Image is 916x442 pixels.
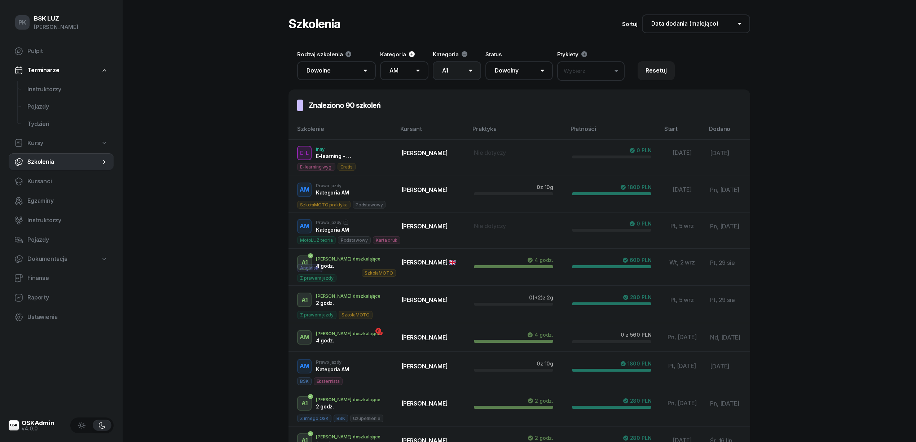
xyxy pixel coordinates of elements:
div: 0 z 2g [529,294,553,301]
th: Kursant [396,124,468,140]
span: [PERSON_NAME] [402,223,448,230]
a: Kursanci [9,173,114,190]
a: Pulpit [9,43,114,60]
span: [DATE] [710,149,729,157]
div: 4 godz. [527,332,553,338]
span: [PERSON_NAME] [402,363,448,370]
button: Resetuj [638,61,675,80]
span: SzkołaMOTO [362,269,396,277]
span: Gratis [338,163,356,171]
span: [PERSON_NAME] [402,296,448,303]
span: Raporty [27,293,108,302]
span: Nie dotyczy [474,149,506,156]
span: Kursy [27,139,43,148]
div: 4 godz. [527,257,553,263]
span: Tydzień [27,119,108,129]
div: 280 PLN [623,435,652,441]
span: Wt, 2 wrz [669,259,695,266]
span: BSK [297,377,312,385]
span: Eksternista [314,377,343,385]
span: Uzupełnienie [350,415,383,422]
span: Pn, [DATE] [668,399,696,407]
a: Szkolenia [9,153,114,171]
span: Nie dotyczy [474,222,506,229]
span: Z prawem jazdy [297,311,336,319]
span: Z innego OSK [297,415,331,422]
span: [PERSON_NAME] [402,334,448,341]
span: Pn, [DATE] [668,333,696,341]
div: 2 godz. [528,435,553,441]
h1: Szkolenia [289,17,340,30]
span: Karta druk [373,236,400,244]
span: SzkołaMOTO [339,311,373,319]
div: 0 PLN [629,148,651,153]
span: MotoLUZ teoria [297,236,336,244]
span: Pn, [DATE] [710,400,739,407]
div: OSKAdmin [22,420,54,426]
div: 1800 PLN [620,361,652,367]
a: Ustawienia [9,308,114,326]
a: Finanse [9,270,114,287]
span: Pn, [DATE] [710,223,739,230]
div: 600 PLN [622,257,652,263]
span: Pojazdy [27,102,108,111]
span: Finanse [27,273,108,283]
span: Egzaminy [27,196,108,206]
a: Terminarze [9,62,114,79]
span: [PERSON_NAME] [402,186,448,193]
span: Podstawowy [338,236,371,244]
span: Pt, 5 wrz [670,296,694,303]
span: Pt, 29 sie [710,296,735,303]
a: Pojazdy [22,98,114,115]
span: Instruktorzy [27,216,108,225]
span: Ustawienia [27,312,108,322]
span: Pojazdy [27,235,108,245]
div: 2 godz. [528,398,553,404]
div: 0 z 10g [537,184,553,190]
span: Z prawem jazdy [297,274,336,282]
button: Wybierz [557,61,625,81]
span: Nd, [DATE] [710,334,740,341]
span: [PERSON_NAME] [402,259,456,266]
span: Instruktorzy [27,85,108,94]
span: [DATE] [673,186,692,193]
img: logo-xs@2x.png [9,420,19,430]
h3: Znaleziono 90 szkoleń [309,100,380,111]
div: 0 PLN [629,221,651,227]
span: Kursanci [27,177,108,186]
a: Instruktorzy [22,81,114,98]
span: E-learning wyg. [297,163,335,171]
span: (+2) [533,294,542,301]
div: 280 PLN [623,398,652,404]
span: Podstawowy [353,201,386,209]
th: Płatności [566,124,660,140]
a: Kursy [9,135,114,152]
span: Szkolenia [27,157,101,167]
a: Dokumentacja [9,251,114,267]
div: 0 z 560 PLN [621,332,651,338]
div: 0 z 10g [537,360,553,367]
span: [PERSON_NAME] [402,149,448,157]
th: Dodano [704,124,750,140]
span: [DATE] [710,363,729,370]
span: SzkołaMOTO praktyka [297,201,351,209]
div: 280 PLN [623,294,652,300]
span: Pn, [DATE] [710,186,739,193]
div: BSK LUZ [34,16,78,22]
span: Pt, [DATE] [668,362,696,369]
th: Start [660,124,704,140]
a: Egzaminy [9,192,114,210]
span: [DATE] [673,149,692,156]
span: Pt, 29 sie [710,259,735,266]
a: Tydzień [22,115,114,133]
div: 1800 PLN [620,184,652,190]
span: Pulpit [27,47,108,56]
span: PK [18,19,27,26]
span: [PERSON_NAME] [402,400,448,407]
span: Dokumentacja [27,254,67,264]
div: Resetuj [646,66,667,75]
span: BSK [334,415,348,422]
span: Pt, 5 wrz [670,222,694,229]
th: Praktyka [468,124,566,140]
a: Pojazdy [9,231,114,249]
